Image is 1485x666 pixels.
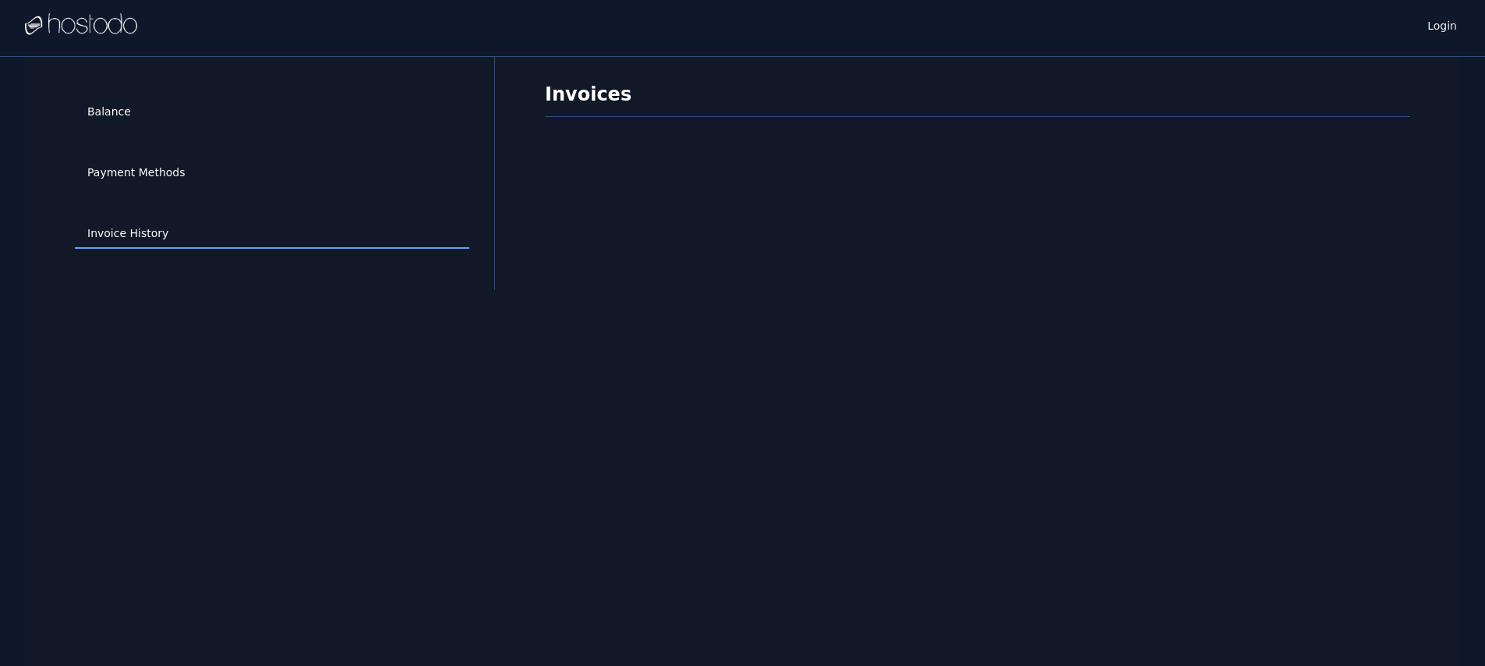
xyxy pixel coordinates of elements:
[75,219,469,249] a: Invoice History
[75,97,469,127] a: Balance
[75,158,469,188] a: Payment Methods
[545,82,1410,117] h1: Invoices
[25,13,137,37] img: Logo
[1424,15,1460,34] a: Login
